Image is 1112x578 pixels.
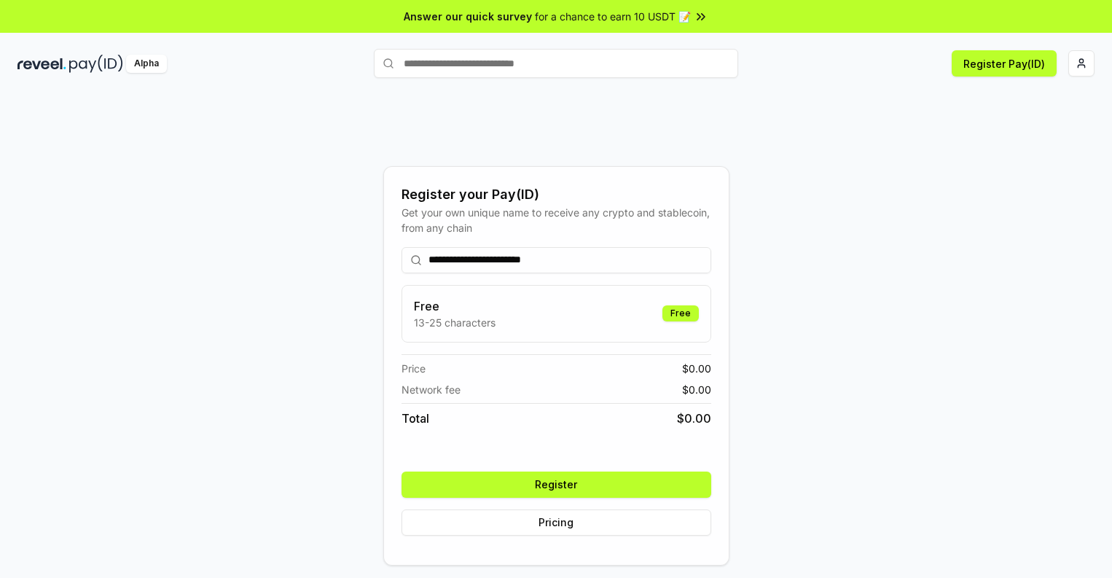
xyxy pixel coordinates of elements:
[126,55,167,73] div: Alpha
[682,382,711,397] span: $ 0.00
[682,361,711,376] span: $ 0.00
[402,410,429,427] span: Total
[404,9,532,24] span: Answer our quick survey
[402,382,461,397] span: Network fee
[69,55,123,73] img: pay_id
[402,205,711,235] div: Get your own unique name to receive any crypto and stablecoin, from any chain
[402,472,711,498] button: Register
[402,184,711,205] div: Register your Pay(ID)
[952,50,1057,77] button: Register Pay(ID)
[414,297,496,315] h3: Free
[402,509,711,536] button: Pricing
[402,361,426,376] span: Price
[677,410,711,427] span: $ 0.00
[662,305,699,321] div: Free
[414,315,496,330] p: 13-25 characters
[535,9,691,24] span: for a chance to earn 10 USDT 📝
[17,55,66,73] img: reveel_dark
